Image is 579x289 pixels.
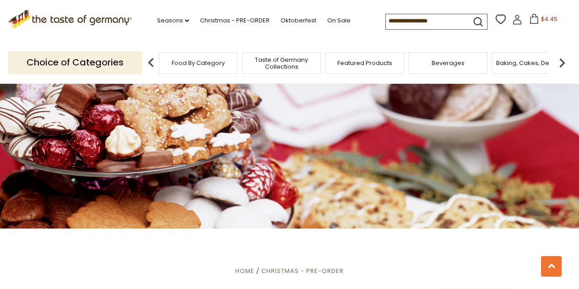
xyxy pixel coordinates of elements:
img: next arrow [553,54,571,72]
a: On Sale [327,16,351,26]
p: Choice of Categories [8,51,142,74]
a: Christmas - PRE-ORDER [261,267,344,275]
a: Food By Category [172,60,225,66]
a: Seasons [157,16,189,26]
a: Home [235,267,254,275]
a: Featured Products [337,60,392,66]
a: Baking, Cakes, Desserts [496,60,567,66]
a: Oktoberfest [281,16,316,26]
button: $4.45 [524,14,563,27]
span: $4.45 [541,15,557,23]
a: Taste of Germany Collections [245,56,318,70]
img: previous arrow [142,54,160,72]
a: Beverages [432,60,465,66]
a: Christmas - PRE-ORDER [200,16,270,26]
